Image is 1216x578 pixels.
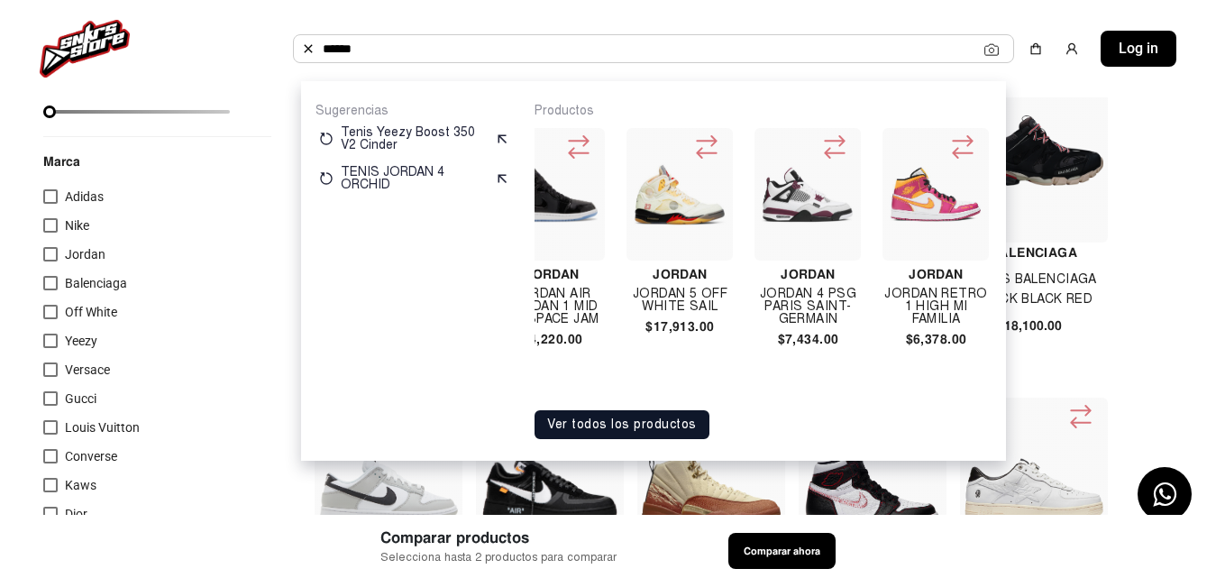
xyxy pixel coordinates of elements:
h4: TENIS BALENCIAGA TRACK BLACK RED [960,270,1107,309]
h4: Jordan [626,268,733,280]
span: $18,100.00 [997,317,1062,335]
span: Adidas [65,189,104,204]
img: user [1065,41,1079,56]
img: shopping [1029,41,1043,56]
img: suggest.svg [495,132,509,146]
button: Ver todos los productos [535,410,709,439]
img: Jordan Air Jordan 1 Mid Se Space Jam [506,167,598,222]
img: Tenis Nike Dunk Low Se Lottery Pack Grey Fog [319,456,458,523]
img: TENIS A BATHING APE BAPE STA BLACK WHITE SILVER [965,444,1103,537]
p: Tenis Yeezy Boost 350 V2 Cinder [341,126,488,151]
h4: Jordan Retro 1 High Mi Familia [882,288,989,326]
img: Jordan 4 Psg Paris Saint-germain [762,149,854,241]
span: Louis Vuitton [65,420,140,435]
h4: $17,913.00 [626,320,733,333]
span: Nike [65,218,89,233]
span: Dior [65,507,87,521]
span: Log in [1119,38,1158,60]
p: Sugerencias [315,103,513,119]
span: Off White [65,305,117,319]
p: Marca [43,151,271,171]
h4: Jordan Air Jordan 1 Mid Se Space Jam [498,288,605,326]
img: Jordan Retro 1 High Mi Familia [890,167,982,223]
h4: Jordan [754,268,861,280]
img: Tenis Nike Air Force 1 Low Off White Black White [480,453,619,527]
span: Versace [65,362,110,377]
h4: Jordan 5 Off White Sail [626,288,733,313]
span: Gucci [65,391,96,406]
img: logo [40,20,130,78]
span: Kaws [65,478,96,492]
h4: Jordan 4 Psg Paris Saint-germain [754,288,861,326]
h4: $6,378.00 [882,333,989,345]
img: Cámara [984,42,999,57]
img: Jordan 5 Off White Sail [634,149,726,241]
img: Tenis Jordan 12 Eastside Golf Out Of The Clay [642,452,781,528]
img: restart.svg [319,171,334,186]
button: Comparar ahora [728,533,836,569]
img: Tenis Air Jordan 1 High Defiant White Black Gym Red [803,420,942,559]
h4: $4,220.00 [498,333,605,345]
h4: Jordan [882,268,989,280]
img: Buscar [301,41,315,56]
span: Selecciona hasta 2 productos para comparar [380,549,617,566]
p: TENIS JORDAN 4 ORCHID [341,166,488,191]
span: Balenciaga [65,276,127,290]
h4: $7,434.00 [754,333,861,345]
img: restart.svg [319,132,334,146]
h4: Jordan [498,268,605,280]
span: Yeezy [65,334,97,348]
span: Converse [65,449,117,463]
img: TENIS BALENCIAGA TRACK BLACK RED [965,115,1103,186]
h4: Balenciaga [960,243,1107,262]
span: Comparar productos [380,527,617,549]
img: suggest.svg [495,171,509,186]
p: Productos [535,103,992,119]
span: Jordan [65,247,105,261]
